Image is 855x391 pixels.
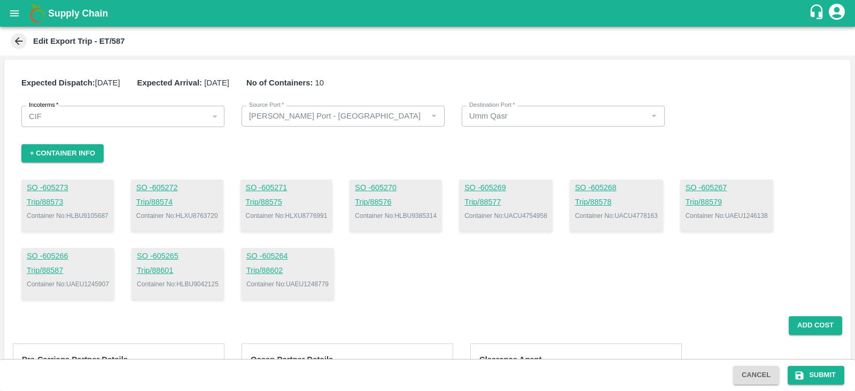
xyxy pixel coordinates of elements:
a: Supply Chain [48,6,809,21]
a: Trip/88575 [246,197,328,208]
input: Select Source port [245,109,424,123]
b: No of Containers: [246,79,313,87]
input: Select Destination port [465,109,644,123]
a: SO -605265 [137,251,219,262]
div: account of current user [827,2,846,25]
p: CIF [29,111,42,122]
p: Container No: UAEU1245907 [27,279,109,289]
a: Trip/88577 [464,197,547,208]
strong: Clearance Agent [479,355,542,364]
label: Destination Port [469,101,515,110]
img: logo [27,3,48,24]
label: Source Port [249,101,284,110]
a: SO -605268 [575,182,658,194]
div: customer-support [809,4,827,23]
strong: Ocean Partner Details [251,355,333,364]
p: 10 [246,77,324,89]
p: Container No: UACU4754958 [464,211,547,221]
a: Trip/88574 [136,197,218,208]
a: SO -605266 [27,251,109,262]
a: Trip/88587 [27,265,109,277]
button: Add Cost [789,316,842,335]
p: [DATE] [21,77,120,89]
a: Trip/88576 [355,197,437,208]
label: Incoterms [29,101,58,110]
a: Trip/88573 [27,197,108,208]
button: open drawer [2,1,27,26]
a: SO -605264 [246,251,329,262]
strong: Pre-Carriage Partner Details [22,355,128,364]
p: Container No: HLBU9385314 [355,211,437,221]
a: SO -605273 [27,182,108,194]
p: Container No: HLBU9105687 [27,211,108,221]
a: Trip/88579 [686,197,768,208]
p: Container No: HLXU8776991 [246,211,328,221]
a: Trip/88578 [575,197,658,208]
p: Container No: UAEU1248779 [246,279,329,289]
p: Container No: UAEU1246138 [686,211,768,221]
a: Trip/88602 [246,265,329,277]
a: SO -605270 [355,182,437,194]
b: Expected Arrival: [137,79,203,87]
a: SO -605271 [246,182,328,194]
a: SO -605269 [464,182,547,194]
button: Cancel [733,366,779,385]
b: Expected Dispatch: [21,79,95,87]
button: Submit [788,366,844,385]
p: [DATE] [137,77,229,89]
a: Trip/88601 [137,265,219,277]
p: Container No: HLBU9042125 [137,279,219,289]
p: Container No: HLXU8763720 [136,211,218,221]
button: + Container Info [21,144,104,163]
b: Edit Export Trip - ET/587 [33,37,125,45]
p: Container No: UACU4778163 [575,211,658,221]
a: SO -605267 [686,182,768,194]
a: SO -605272 [136,182,218,194]
b: Supply Chain [48,8,108,19]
